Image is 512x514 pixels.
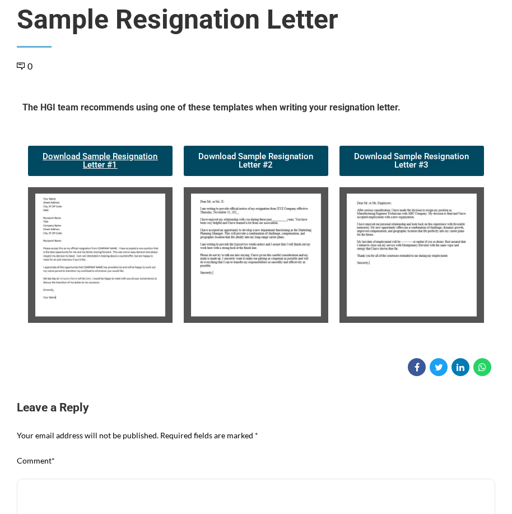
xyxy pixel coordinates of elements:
[28,146,173,176] a: Download Sample Resignation Letter #1
[17,61,32,71] a: 0
[17,428,495,442] p: Your email address will not be published. Required fields are marked *
[339,146,484,176] a: Download Sample Resignation Letter #3
[17,3,495,36] span: Sample Resignation Letter
[41,152,159,169] span: Download Sample Resignation Letter #1
[430,358,448,376] a: Share on Twitter
[353,152,471,169] span: Download Sample Resignation Letter #3
[17,400,495,416] h3: Leave a Reply
[452,358,469,376] a: Share on Linkedin
[408,358,426,376] a: Share on Facebook
[22,101,490,118] h5: The HGI team recommends using one of these templates when writing your resignation letter.
[473,358,491,376] a: Share on WhatsApp
[17,456,55,465] label: Comment
[184,146,328,176] a: Download Sample Resignation Letter #2
[197,152,315,169] span: Download Sample Resignation Letter #2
